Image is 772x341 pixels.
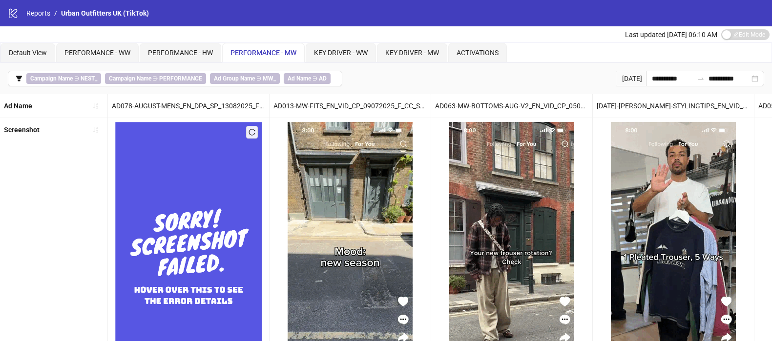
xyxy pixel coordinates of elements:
[4,126,40,134] b: Screenshot
[92,102,99,109] span: sort-ascending
[8,71,342,86] button: Campaign Name ∋ NEST_Campaign Name ∋ PERFORMANCEAd Group Name ∋ MW_Ad Name ∋ AD
[54,8,57,19] li: /
[249,129,255,136] span: reload
[159,75,202,82] b: PERFORMANCE
[230,49,296,57] span: PERFORMANCE - MW
[92,126,99,133] span: sort-ascending
[385,49,439,57] span: KEY DRIVER - MW
[263,75,276,82] b: MW_
[108,94,269,118] div: AD078-AUGUST-MENS_EN_DPA_SP_13082025_F_CC_SC3_None_MW
[26,73,101,84] span: ∋
[288,75,311,82] b: Ad Name
[61,9,149,17] span: Urban Outfitters UK (TikTok)
[314,49,368,57] span: KEY DRIVER - WW
[81,75,97,82] b: NEST_
[457,49,499,57] span: ACTIVATIONS
[109,75,151,82] b: Campaign Name
[319,75,327,82] b: AD
[30,75,73,82] b: Campaign Name
[9,49,47,57] span: Default View
[284,73,331,84] span: ∋
[616,71,646,86] div: [DATE]
[270,94,431,118] div: AD013-MW-FITS_EN_VID_CP_09072025_F_CC_SC1_None_MW
[697,75,705,82] span: swap-right
[593,94,754,118] div: [DATE]-[PERSON_NAME]-STYLINGTIPS_EN_VID_CP_29082025_M_NSN_SC12_USP9_MW
[431,94,592,118] div: AD063-MW-BOTTOMS-AUG-V2_EN_VID_CP_05082025_M_CC_SC24_USP11_MW
[64,49,130,57] span: PERFORMANCE - WW
[24,8,52,19] a: Reports
[625,31,717,39] span: Last updated [DATE] 06:10 AM
[214,75,255,82] b: Ad Group Name
[16,75,22,82] span: filter
[148,49,213,57] span: PERFORMANCE - HW
[4,102,32,110] b: Ad Name
[210,73,280,84] span: ∋
[697,75,705,82] span: to
[105,73,206,84] span: ∋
